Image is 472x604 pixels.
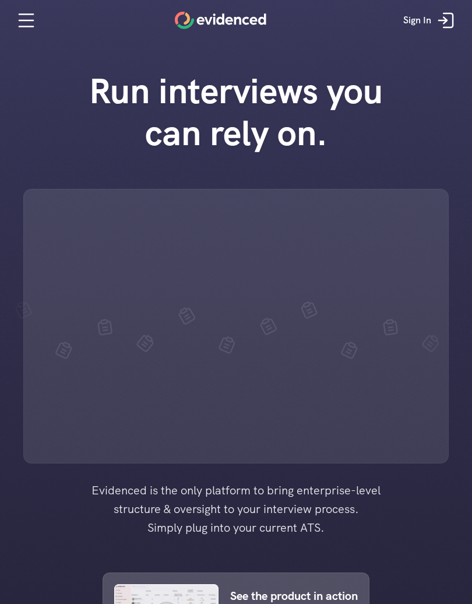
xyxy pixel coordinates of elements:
h4: Evidenced is the only platform to bring enterprise-level structure & oversight to your interview ... [73,481,399,537]
a: Home [175,12,266,29]
p: Sign In [403,13,431,28]
h1: Run interviews you can rely on. [70,70,402,154]
a: Sign In [394,3,466,38]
